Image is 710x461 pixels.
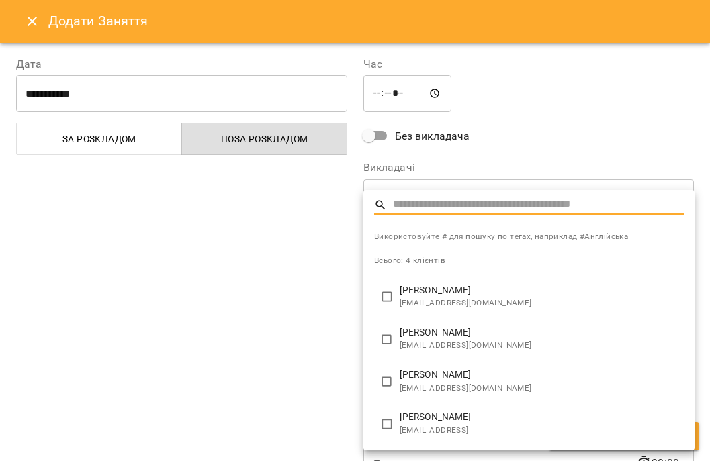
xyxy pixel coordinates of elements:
[400,297,684,310] span: [EMAIL_ADDRESS][DOMAIN_NAME]
[374,230,684,244] span: Використовуйте # для пошуку по тегах, наприклад #Англійська
[400,424,684,438] span: [EMAIL_ADDRESS]
[400,339,684,352] span: [EMAIL_ADDRESS][DOMAIN_NAME]
[400,411,684,424] p: [PERSON_NAME]
[374,256,445,265] span: Всього: 4 клієнтів
[400,284,684,297] p: [PERSON_NAME]
[400,326,684,340] p: [PERSON_NAME]
[400,382,684,395] span: [EMAIL_ADDRESS][DOMAIN_NAME]
[400,368,684,382] p: [PERSON_NAME]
